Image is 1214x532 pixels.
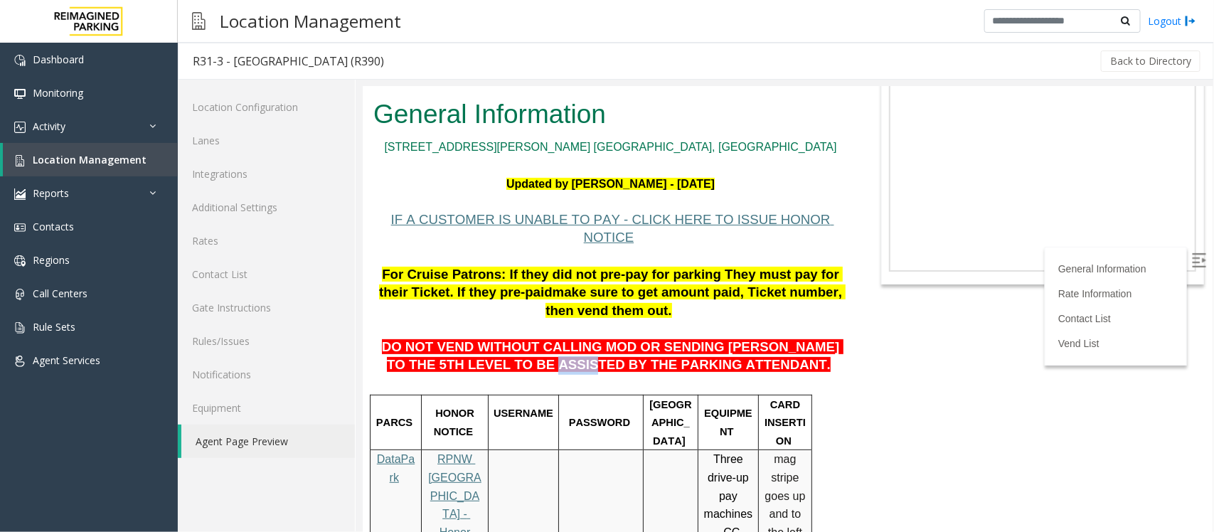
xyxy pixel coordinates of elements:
button: Back to Directory [1101,50,1200,72]
a: Lanes [178,124,355,157]
img: 'icon' [14,155,26,166]
span: EQUIPMENT [341,321,390,351]
a: Equipment [178,391,355,425]
span: make sure to get amount paid, Ticket number, then vend them out. [183,198,483,231]
span: Rule Sets [33,320,75,334]
span: Regions [33,253,70,267]
a: [STREET_ADDRESS][PERSON_NAME] [GEOGRAPHIC_DATA], [GEOGRAPHIC_DATA] [21,54,474,66]
span: [GEOGRAPHIC_DATA] [287,312,329,360]
a: Notifications [178,358,355,391]
span: USERNAME [131,321,191,332]
a: Location Management [3,143,178,176]
h2: General Information [11,9,485,46]
a: Gate Instructions [178,291,355,324]
a: IF A CUSTOMER IS UNABLE TO PAY - CLICK HERE TO ISSUE HONOR NOTICE [28,127,472,158]
a: Agent Page Preview [181,425,355,458]
a: Vend List [696,251,737,262]
a: Rate Information [696,201,770,213]
a: Logout [1148,14,1196,28]
div: R31-3 - [GEOGRAPHIC_DATA] (R390) [193,52,384,70]
img: 'icon' [14,188,26,200]
span: Contacts [33,220,74,233]
span: DO NOT VEND WITHOUT CALLING MOD OR SENDING [PERSON_NAME] TO THE 5TH LEVEL TO BE ASSISTED BY THE P... [19,252,481,286]
span: Agent Services [33,353,100,367]
img: pageIcon [192,4,206,38]
span: CARD INSERTION [402,312,443,360]
h3: Location Management [213,4,408,38]
img: 'icon' [14,322,26,334]
span: PARCS [14,330,50,341]
a: Contact List [696,226,748,238]
a: Additional Settings [178,191,355,224]
a: Contact List [178,257,355,291]
img: Open/Close Sidebar Menu [829,166,843,181]
a: DataPark [14,366,52,397]
a: General Information [696,176,784,188]
span: Three drive-up pay machines - CC ONLY [341,366,393,469]
span: Activity [33,119,65,133]
img: 'icon' [14,289,26,300]
img: 'icon' [14,122,26,133]
a: Location Configuration [178,90,355,124]
a: Rates [178,224,355,257]
span: For Cruise Patrons: If they did not pre-pay for parking They must pay for their Ticket. If they p... [16,180,480,213]
img: 'icon' [14,222,26,233]
img: 'icon' [14,88,26,100]
img: 'icon' [14,356,26,367]
a: RPNW [GEOGRAPHIC_DATA] - Honor Notice [65,366,119,469]
span: PASSWORD [206,330,267,341]
font: Updated by [PERSON_NAME] - [DATE] [144,91,352,103]
span: Call Centers [33,287,87,300]
img: 'icon' [14,255,26,267]
span: Reports [33,186,69,200]
a: Integrations [178,157,355,191]
span: Monitoring [33,86,83,100]
span: mag stripe goes up and to the left (Vertical Reader) [402,366,447,488]
span: Location Management [33,153,147,166]
span: IF A CUSTOMER IS UNABLE TO PAY - CLICK HERE TO ISSUE HONOR NOTICE [28,125,472,159]
span: Dashboard [33,53,84,66]
img: logout [1185,14,1196,28]
span: HONOR NOTICE [71,321,115,351]
a: Rules/Issues [178,324,355,358]
img: 'icon' [14,55,26,66]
